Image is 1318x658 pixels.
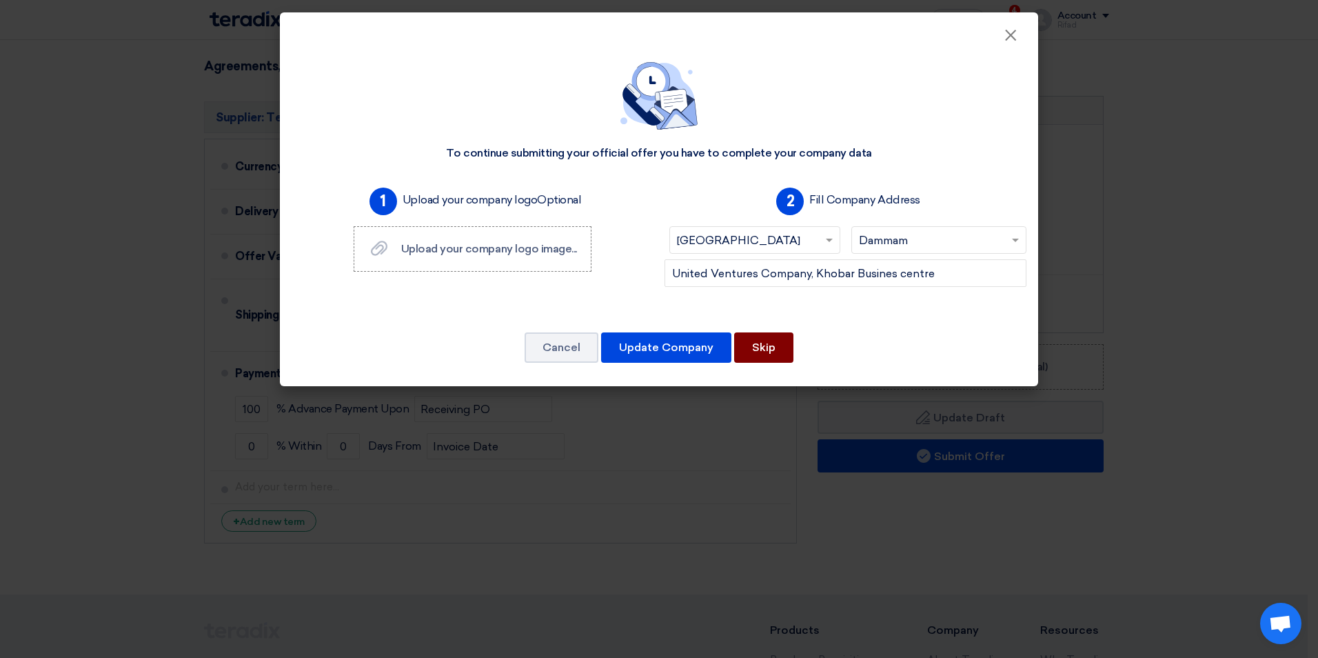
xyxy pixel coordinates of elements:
[1260,603,1301,644] a: Open chat
[1004,25,1017,52] span: ×
[403,192,582,208] label: Upload your company logo
[446,146,871,161] div: To continue submitting your official offer you have to complete your company data
[601,332,731,363] button: Update Company
[525,332,598,363] button: Cancel
[401,242,577,255] span: Upload your company logo image...
[665,259,1026,287] input: Add company main address
[776,188,804,215] span: 2
[369,188,397,215] span: 1
[993,22,1028,50] button: Close
[620,62,698,130] img: empty_state_contact.svg
[734,332,793,363] button: Skip
[809,192,920,208] label: Fill Company Address
[537,193,581,206] span: Optional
